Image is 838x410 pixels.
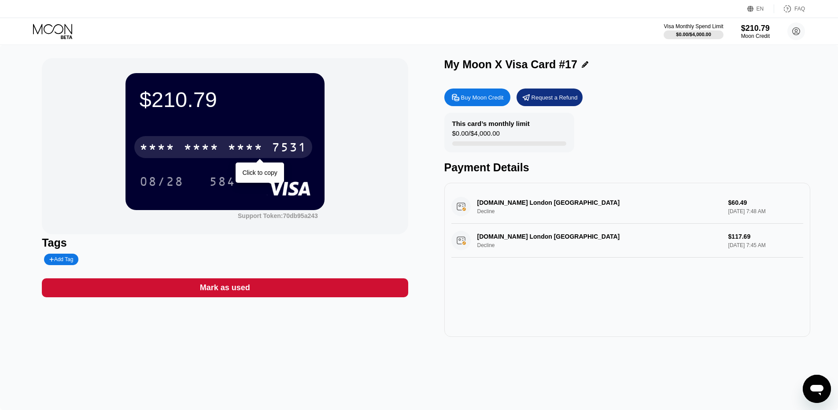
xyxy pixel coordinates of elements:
[242,169,277,176] div: Click to copy
[42,278,408,297] div: Mark as used
[747,4,774,13] div: EN
[803,375,831,403] iframe: 启动消息传送窗口的按钮
[452,129,500,141] div: $0.00 / $4,000.00
[133,170,190,192] div: 08/28
[664,23,723,39] div: Visa Monthly Spend Limit$0.00/$4,000.00
[140,176,184,190] div: 08/28
[444,89,510,106] div: Buy Moon Credit
[444,58,577,71] div: My Moon X Visa Card #17
[741,33,770,39] div: Moon Credit
[444,161,810,174] div: Payment Details
[757,6,764,12] div: EN
[532,94,578,101] div: Request a Refund
[664,23,723,30] div: Visa Monthly Spend Limit
[794,6,805,12] div: FAQ
[676,32,711,37] div: $0.00 / $4,000.00
[461,94,504,101] div: Buy Moon Credit
[517,89,583,106] div: Request a Refund
[741,24,770,33] div: $210.79
[203,170,242,192] div: 584
[238,212,318,219] div: Support Token: 70db95a243
[452,120,530,127] div: This card’s monthly limit
[741,24,770,39] div: $210.79Moon Credit
[272,141,307,155] div: 7531
[200,283,250,293] div: Mark as used
[44,254,78,265] div: Add Tag
[42,236,408,249] div: Tags
[238,212,318,219] div: Support Token:70db95a243
[49,256,73,262] div: Add Tag
[209,176,236,190] div: 584
[774,4,805,13] div: FAQ
[140,87,310,112] div: $210.79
